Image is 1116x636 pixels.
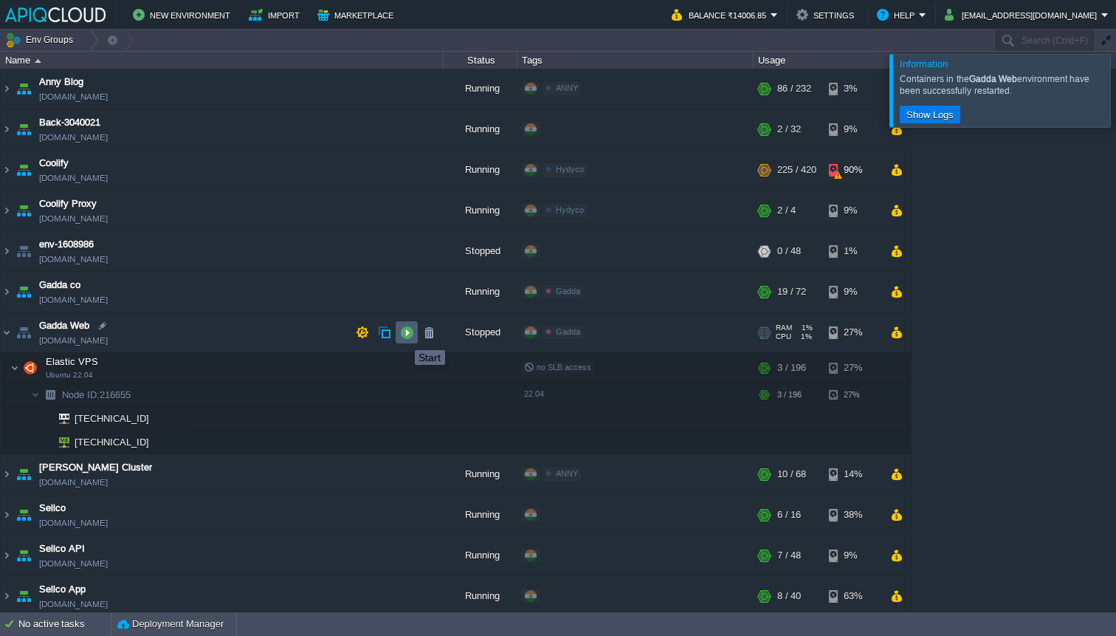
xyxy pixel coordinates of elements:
[1,69,13,109] img: AMDAwAAAACH5BAEAAAAALAAAAAABAAEAAAICRAEAOw==
[1,272,13,312] img: AMDAwAAAACH5BAEAAAAALAAAAAABAAEAAAICRAEAOw==
[444,150,517,190] div: Running
[777,109,801,149] div: 2 / 32
[317,6,398,24] button: Marketplace
[902,108,958,121] button: Show Logs
[829,69,877,109] div: 3%
[1,191,13,230] img: AMDAwAAAACH5BAEAAAAALAAAAAABAAEAAAICRAEAOw==
[20,353,41,383] img: AMDAwAAAACH5BAEAAAAALAAAAAABAAEAAAICRAEAOw==
[40,407,49,430] img: AMDAwAAAACH5BAEAAAAALAAAAAABAAEAAAICRAEAOw==
[39,171,108,185] a: [DOMAIN_NAME]
[900,58,948,69] span: Information
[777,69,811,109] div: 86 / 232
[444,312,517,352] div: Stopped
[40,431,49,454] img: AMDAwAAAACH5BAEAAAAALAAAAAABAAEAAAICRAEAOw==
[39,211,108,226] a: [DOMAIN_NAME]
[444,536,517,575] div: Running
[777,150,816,190] div: 225 / 420
[5,7,106,22] img: APIQCloud
[49,431,69,454] img: AMDAwAAAACH5BAEAAAAALAAAAAABAAEAAAICRAEAOw==
[39,237,94,252] span: env-1608986
[945,6,1101,24] button: [EMAIL_ADDRESS][DOMAIN_NAME]
[444,454,517,494] div: Running
[39,89,108,104] a: [DOMAIN_NAME]
[35,59,41,63] img: AMDAwAAAACH5BAEAAAAALAAAAAABAAEAAAICRAEAOw==
[39,115,100,130] a: Back-3040021
[1,536,13,575] img: AMDAwAAAACH5BAEAAAAALAAAAAABAAEAAAICRAEAOw==
[556,287,580,295] span: Gadda
[524,389,544,398] span: 22.04
[31,383,40,406] img: AMDAwAAAACH5BAEAAAAALAAAAAABAAEAAAICRAEAOw==
[39,252,108,267] a: [DOMAIN_NAME]
[829,312,877,352] div: 27%
[39,318,89,333] a: Gadda Web
[444,231,517,271] div: Stopped
[969,74,1017,84] b: Gadda Web
[39,75,83,89] a: Anny Blog
[39,460,152,475] a: [PERSON_NAME] Cluster
[1,454,13,494] img: AMDAwAAAACH5BAEAAAAALAAAAAABAAEAAAICRAEAOw==
[829,191,877,230] div: 9%
[133,6,235,24] button: New Environment
[777,272,806,312] div: 19 / 72
[13,272,34,312] img: AMDAwAAAACH5BAEAAAAALAAAAAABAAEAAAICRAEAOw==
[829,109,877,149] div: 9%
[1,109,13,149] img: AMDAwAAAACH5BAEAAAAALAAAAAABAAEAAAICRAEAOw==
[444,69,517,109] div: Running
[117,617,224,632] button: Deployment Manager
[777,576,801,616] div: 8 / 40
[13,69,34,109] img: AMDAwAAAACH5BAEAAAAALAAAAAABAAEAAAICRAEAOw==
[39,196,97,211] a: Coolify Proxy
[39,156,69,171] a: Coolify
[61,389,133,401] a: Node ID:216655
[13,231,34,271] img: AMDAwAAAACH5BAEAAAAALAAAAAABAAEAAAICRAEAOw==
[5,30,78,50] button: Env Groups
[776,332,791,341] span: CPU
[754,52,910,69] div: Usage
[39,278,80,293] a: Gadda co
[829,231,877,271] div: 1%
[829,353,877,383] div: 27%
[798,324,813,332] span: 1%
[796,6,858,24] button: Settings
[1,52,443,69] div: Name
[44,356,100,367] a: Elastic VPSUbuntu 22.04
[73,431,151,454] span: [TECHNICAL_ID]
[829,383,877,406] div: 27%
[73,413,151,424] a: [TECHNICAL_ID]
[777,495,801,535] div: 6 / 16
[518,52,753,69] div: Tags
[1,231,13,271] img: AMDAwAAAACH5BAEAAAAALAAAAAABAAEAAAICRAEAOw==
[556,83,578,92] span: ANNY
[556,205,584,214] span: Hydyco
[556,165,584,174] span: Hydyco
[900,73,1106,97] div: Containers in the environment have been successfully restarted.
[777,383,802,406] div: 3 / 196
[444,52,517,69] div: Status
[39,541,85,556] a: Sellco API
[777,191,796,230] div: 2 / 4
[13,150,34,190] img: AMDAwAAAACH5BAEAAAAALAAAAAABAAEAAAICRAEAOw==
[39,582,86,597] a: Sellco App
[777,536,801,575] div: 7 / 48
[556,469,578,478] span: ANNY
[524,363,591,372] span: no SLB access
[13,191,34,230] img: AMDAwAAAACH5BAEAAAAALAAAAAABAAEAAAICRAEAOw==
[777,231,801,271] div: 0 / 48
[1,150,13,190] img: AMDAwAAAACH5BAEAAAAALAAAAAABAAEAAAICRAEAOw==
[39,501,66,516] span: Sellco
[10,353,19,383] img: AMDAwAAAACH5BAEAAAAALAAAAAABAAEAAAICRAEAOw==
[39,597,108,612] a: [DOMAIN_NAME]
[39,130,108,145] a: [DOMAIN_NAME]
[777,353,806,383] div: 3 / 196
[13,312,34,352] img: AMDAwAAAACH5BAEAAAAALAAAAAABAAEAAAICRAEAOw==
[13,109,34,149] img: AMDAwAAAACH5BAEAAAAALAAAAAABAAEAAAICRAEAOw==
[829,150,877,190] div: 90%
[39,556,108,571] a: [DOMAIN_NAME]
